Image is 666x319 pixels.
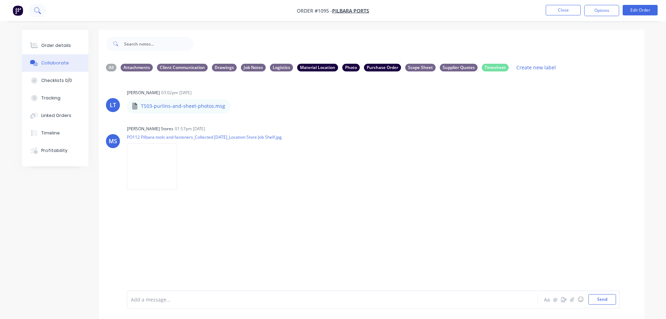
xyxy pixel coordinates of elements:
div: Checklists 0/0 [41,77,72,84]
p: TS03-purlins-and-sheet-photos.msg [141,103,225,110]
button: ☺ [577,295,585,304]
div: Collaborate [41,60,69,66]
button: Profitability [22,142,88,159]
div: Supplier Quotes [440,64,478,71]
button: Send [588,294,616,305]
span: Order #1095 - [297,7,332,14]
div: Job Notes [241,64,266,71]
button: Create new label [513,63,560,72]
div: Material Location [297,64,338,71]
button: Options [584,5,619,16]
div: Scope Sheet [405,64,436,71]
div: Timeline [41,130,60,136]
div: Client Communication [157,64,208,71]
div: Photo [342,64,360,71]
button: Edit Order [623,5,658,15]
div: Profitability [41,147,67,154]
p: PO112 Pilbara tools and fasteners_Collected [DATE]_Location Store Job Shelf.jpg [127,134,282,140]
input: Search notes... [124,37,193,51]
div: Timesheet [482,64,509,71]
div: 03:02pm [DATE] [161,90,192,96]
button: Collaborate [22,54,88,72]
div: Logistics [270,64,293,71]
div: Drawings [212,64,237,71]
div: [PERSON_NAME] Stores [127,126,173,132]
div: MS [109,137,117,145]
button: Close [546,5,581,15]
button: Order details [22,37,88,54]
button: Checklists 0/0 [22,72,88,89]
div: [PERSON_NAME] [127,90,160,96]
div: Tracking [41,95,60,101]
div: Order details [41,42,71,49]
div: All [106,64,116,71]
div: Linked Orders [41,112,71,119]
div: LT [110,101,116,109]
div: Attachments [121,64,153,71]
button: @ [551,295,560,304]
button: Linked Orders [22,107,88,124]
div: Purchase Order [364,64,401,71]
img: Factory [13,5,23,16]
div: 01:57pm [DATE] [175,126,205,132]
button: Aa [543,295,551,304]
a: PILBARA PORTS [332,7,369,14]
button: Tracking [22,89,88,107]
button: Timeline [22,124,88,142]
